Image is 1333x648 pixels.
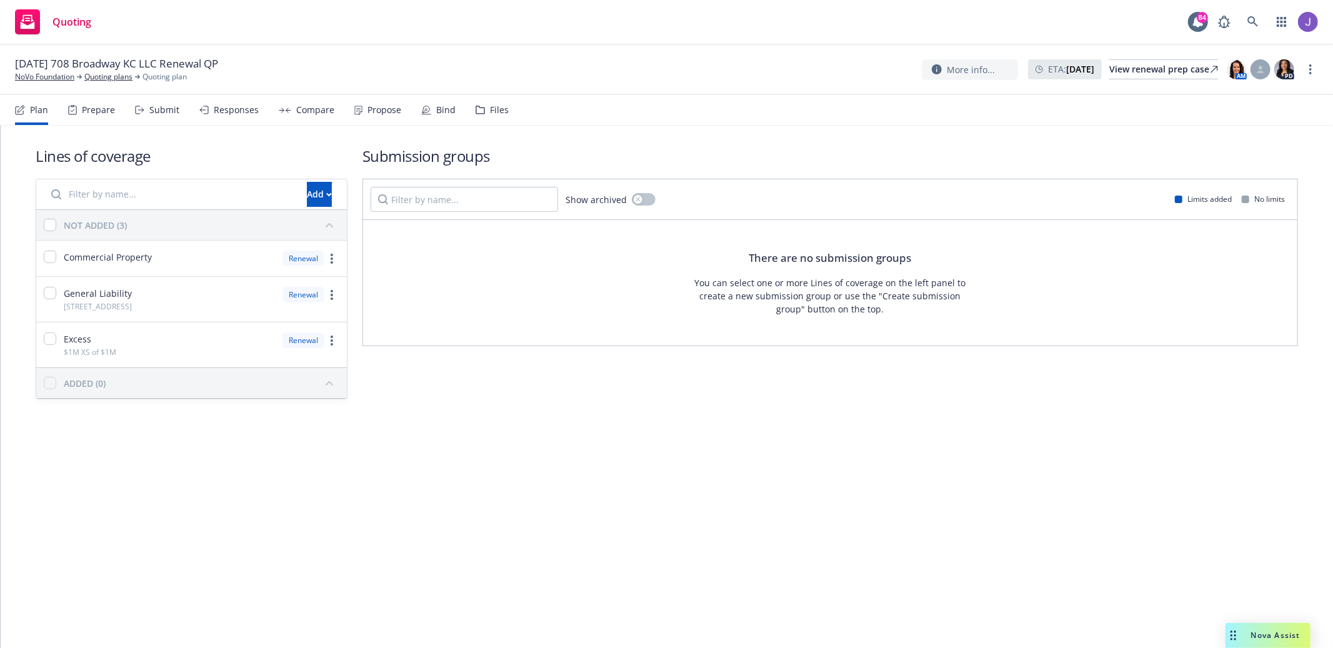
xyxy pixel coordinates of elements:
div: Prepare [82,105,115,115]
a: more [1303,62,1318,77]
span: Commercial Property [64,251,152,264]
span: [DATE] 708 Broadway KC LLC Renewal QP [15,56,218,71]
div: There are no submission groups [749,250,912,266]
div: Drag to move [1226,623,1241,648]
a: Quoting plans [84,71,132,82]
div: Renewal [282,332,324,348]
img: photo [1274,59,1294,79]
input: Filter by name... [371,187,558,212]
div: Plan [30,105,48,115]
span: Quoting [52,17,91,27]
h1: Submission groups [362,146,1298,166]
div: ADDED (0) [64,377,106,390]
span: General Liability [64,287,132,300]
a: Search [1241,9,1266,34]
button: NOT ADDED (3) [64,215,339,235]
div: Responses [214,105,259,115]
button: Nova Assist [1226,623,1311,648]
span: Excess [64,332,91,346]
div: 84 [1197,12,1208,23]
div: Bind [436,105,456,115]
div: Submit [149,105,179,115]
a: more [324,333,339,348]
span: Quoting plan [142,71,187,82]
div: Propose [367,105,401,115]
span: $1M XS of $1M [64,347,116,357]
a: more [324,251,339,266]
input: Filter by name... [44,182,299,207]
a: Switch app [1269,9,1294,34]
div: Compare [296,105,334,115]
div: View renewal prep case [1109,60,1218,79]
a: Report a Bug [1212,9,1237,34]
div: Renewal [282,251,324,266]
h1: Lines of coverage [36,146,347,166]
div: Files [490,105,509,115]
div: You can select one or more Lines of coverage on the left panel to create a new submission group o... [691,276,969,316]
img: photo [1298,12,1318,32]
img: photo [1227,59,1247,79]
button: More info... [922,59,1018,80]
span: Show archived [566,193,627,206]
span: More info... [947,63,995,76]
strong: [DATE] [1066,63,1094,75]
span: ETA : [1048,62,1094,76]
a: NoVo Foundation [15,71,74,82]
div: NOT ADDED (3) [64,219,127,232]
button: Add [307,182,332,207]
a: Quoting [10,4,96,39]
div: No limits [1242,194,1285,204]
a: View renewal prep case [1109,59,1218,79]
span: Nova Assist [1251,630,1301,641]
a: more [324,287,339,302]
div: Renewal [282,287,324,302]
div: Add [307,182,332,206]
span: [STREET_ADDRESS] [64,301,132,312]
button: ADDED (0) [64,373,339,393]
div: Limits added [1175,194,1232,204]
